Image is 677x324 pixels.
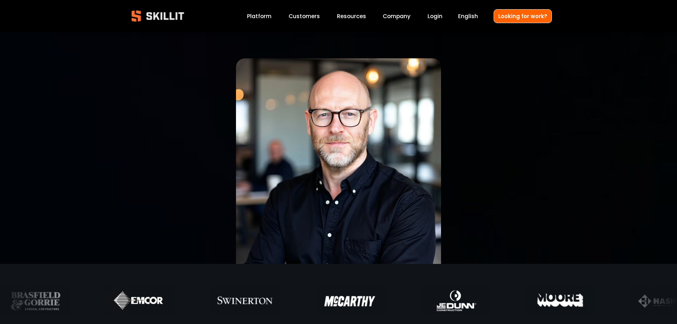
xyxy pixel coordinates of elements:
span: English [458,12,478,20]
a: Platform [247,11,272,21]
div: language picker [458,11,478,21]
a: Company [383,11,410,21]
span: Resources [337,12,366,20]
a: Looking for work? [494,9,552,23]
img: Skillit [125,5,190,27]
a: Customers [289,11,320,21]
a: folder dropdown [337,11,366,21]
a: Login [428,11,442,21]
